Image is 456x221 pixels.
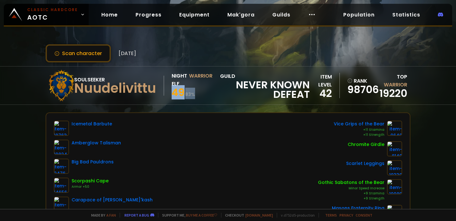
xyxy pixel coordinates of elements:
[172,72,187,88] div: Night Elf
[347,77,374,85] div: rank
[387,141,402,156] img: item-8140
[72,140,121,146] div: Amberglow Talisman
[72,121,112,127] div: Icemetal Barbute
[174,8,215,21] a: Equipment
[220,80,310,99] span: Never Known Defeat
[27,7,78,13] small: Classic Hardcore
[221,213,273,218] span: Checkout
[245,213,273,218] a: [DOMAIN_NAME]
[158,213,217,218] span: Support me,
[310,89,332,98] div: 42
[384,81,407,88] span: Warrior
[348,141,384,148] div: Chromite Girdle
[72,178,109,184] div: Scorpashi Cape
[387,160,402,175] img: item-10330
[220,72,310,99] div: guild
[332,205,384,212] div: Masons Fraternity Ring
[339,213,353,218] a: Privacy
[54,159,69,174] img: item-9476
[318,196,384,201] div: +9 Strength
[267,8,295,21] a: Guilds
[54,140,69,155] img: item-10824
[186,213,217,218] a: Buy me a coffee
[4,4,89,25] a: Classic HardcoreAOTC
[356,213,372,218] a: Consent
[74,76,156,84] div: Soulseeker
[72,159,114,165] div: Big Bad Pauldrons
[379,86,407,100] a: 19220
[387,179,402,194] img: item-10089
[72,184,109,189] div: Armor +50
[334,121,384,127] div: Vice Grips of the Bear
[54,178,69,193] img: item-14656
[277,213,315,218] span: v. d752d5 - production
[377,73,407,89] div: Top
[54,121,69,136] img: item-10763
[46,44,111,62] button: Scan character
[87,213,116,218] span: Made by
[338,8,380,21] a: Population
[124,213,149,218] a: Report a bug
[334,127,384,132] div: +11 Stamina
[106,213,116,218] a: a fan
[318,186,384,191] div: Minor Speed Increase
[334,132,384,137] div: +11 Strength
[118,49,136,57] span: [DATE]
[387,8,425,21] a: Statistics
[318,191,384,196] div: +9 Stamina
[72,197,153,203] div: Carapace of [PERSON_NAME]'kash
[130,8,167,21] a: Progress
[222,8,260,21] a: Mak'gora
[310,73,332,89] div: item level
[27,7,78,22] span: AOTC
[387,121,402,136] img: item-9640
[54,197,69,212] img: item-10775
[189,72,212,88] div: Warrior
[318,179,384,186] div: Gothic Sabatons of the Bear
[185,91,195,98] small: 83 %
[172,85,185,99] span: 49
[346,160,384,167] div: Scarlet Leggings
[347,85,374,94] a: 98706
[74,84,156,93] div: Nuudelivittu
[96,8,123,21] a: Home
[325,213,337,218] a: Terms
